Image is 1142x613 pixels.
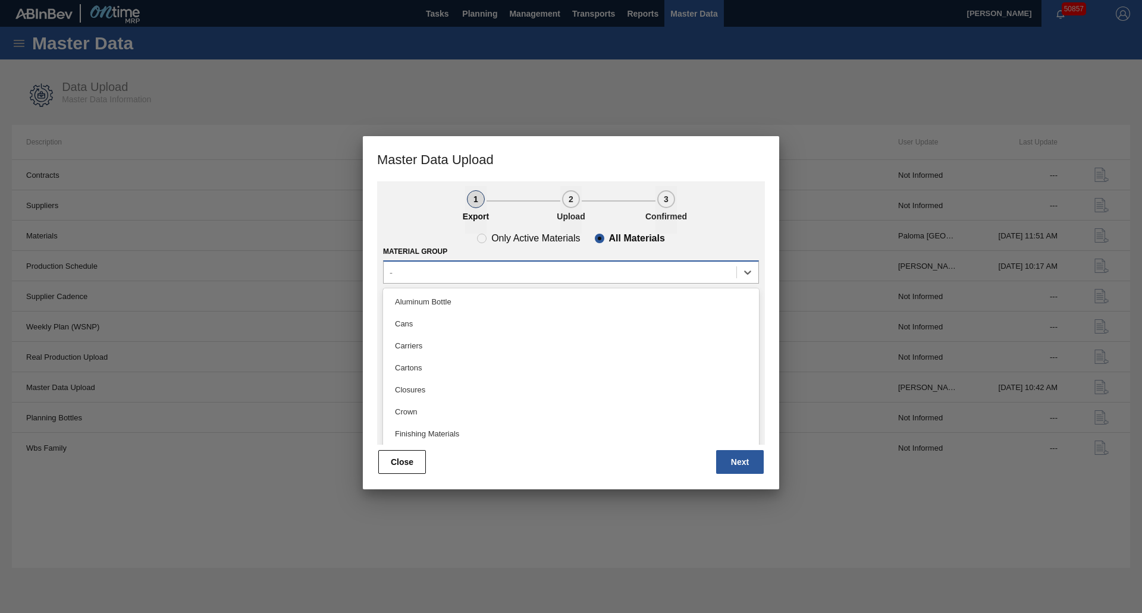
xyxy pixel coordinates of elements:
clb-radio-button: Only Active Materials [477,234,580,243]
div: Glass [383,445,759,467]
div: 2 [562,190,580,208]
button: 2Upload [560,186,582,234]
button: 3Confirmed [655,186,677,234]
div: Aluminum Bottle [383,291,759,313]
p: Confirmed [636,212,696,221]
h3: Master Data Upload [363,136,779,181]
div: Crown [383,401,759,423]
button: 1Export [465,186,487,234]
div: Finishing Materials [383,423,759,445]
div: Closures [383,379,759,401]
p: Export [446,212,506,221]
label: Labeled Family [383,288,444,296]
div: - [390,267,393,277]
div: 1 [467,190,485,208]
clb-radio-button: All Materials [595,234,665,243]
p: Upload [541,212,601,221]
label: Material Group [383,247,447,256]
button: Close [378,450,426,474]
div: Cans [383,313,759,335]
button: Next [716,450,764,474]
div: Carriers [383,335,759,357]
div: 3 [657,190,675,208]
div: Cartons [383,357,759,379]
